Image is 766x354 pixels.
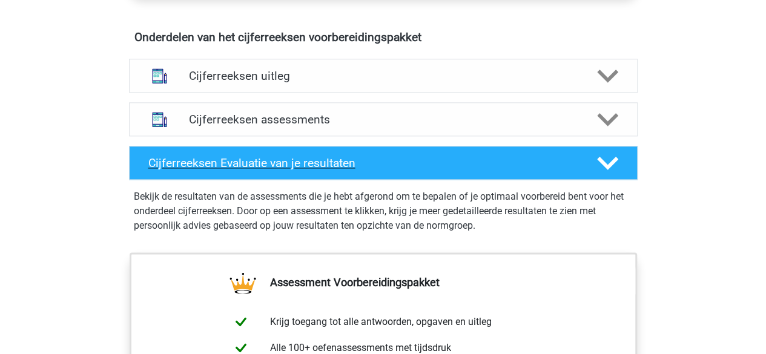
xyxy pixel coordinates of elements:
h4: Cijferreeksen assessments [189,113,578,126]
p: Bekijk de resultaten van de assessments die je hebt afgerond om te bepalen of je optimaal voorber... [134,189,633,233]
img: cijferreeksen assessments [144,104,175,135]
img: cijferreeksen uitleg [144,61,175,91]
a: uitleg Cijferreeksen uitleg [124,59,642,93]
a: assessments Cijferreeksen assessments [124,102,642,136]
a: Cijferreeksen Evaluatie van je resultaten [124,146,642,180]
h4: Cijferreeksen Evaluatie van je resultaten [148,156,578,170]
h4: Cijferreeksen uitleg [189,69,578,83]
h4: Onderdelen van het cijferreeksen voorbereidingspakket [134,30,632,44]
